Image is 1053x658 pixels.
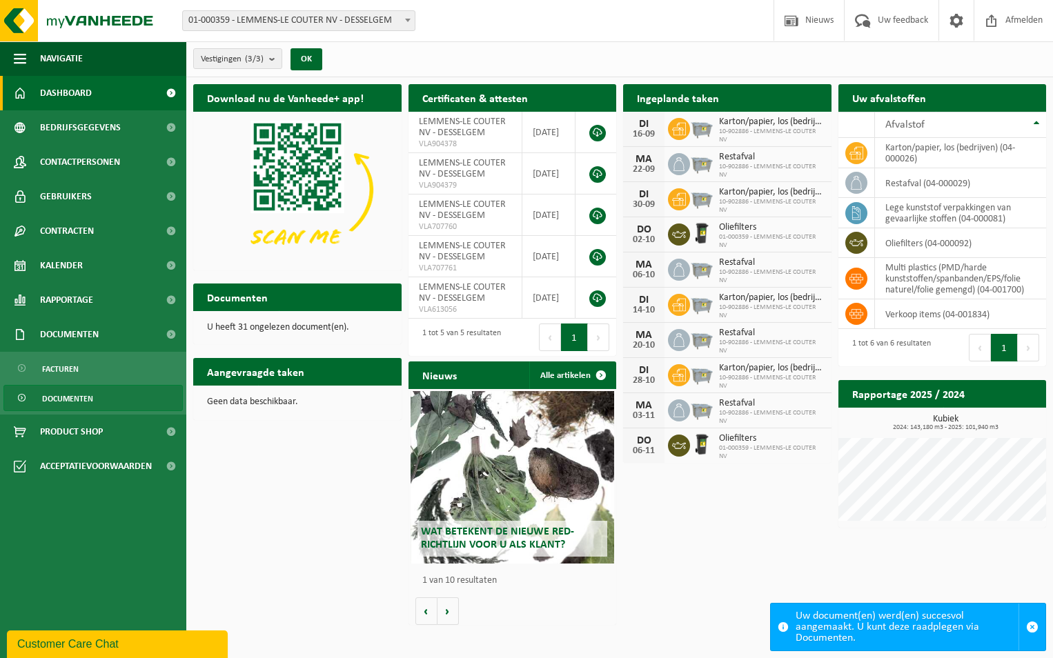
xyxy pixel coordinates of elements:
td: karton/papier, los (bedrijven) (04-000026) [875,138,1047,168]
span: Documenten [42,386,93,412]
a: Facturen [3,355,183,381]
span: Navigatie [40,41,83,76]
span: Karton/papier, los (bedrijven) [719,363,825,374]
span: Restafval [719,328,825,339]
span: Contactpersonen [40,145,120,179]
img: Download de VHEPlus App [193,112,402,268]
a: Wat betekent de nieuwe RED-richtlijn voor u als klant? [411,391,614,564]
div: 20-10 [630,341,658,350]
span: 01-000359 - LEMMENS-LE COUTER NV [719,444,825,461]
a: Documenten [3,385,183,411]
td: [DATE] [522,195,575,236]
span: LEMMENS-LE COUTER NV - DESSELGEM [419,117,506,138]
span: VLA707761 [419,263,511,274]
span: 01-000359 - LEMMENS-LE COUTER NV - DESSELGEM [182,10,415,31]
img: WB-2500-GAL-GY-01 [690,292,714,315]
td: [DATE] [522,277,575,319]
div: DI [630,189,658,200]
h3: Kubiek [845,415,1047,431]
span: 01-000359 - LEMMENS-LE COUTER NV - DESSELGEM [183,11,415,30]
span: VLA904378 [419,139,511,150]
button: Vorige [415,597,437,625]
span: Product Shop [40,415,103,449]
h2: Aangevraagde taken [193,358,318,385]
td: verkoop items (04-001834) [875,299,1047,329]
h2: Download nu de Vanheede+ app! [193,84,377,111]
td: lege kunststof verpakkingen van gevaarlijke stoffen (04-000081) [875,198,1047,228]
span: Restafval [719,398,825,409]
button: Volgende [437,597,459,625]
span: Dashboard [40,76,92,110]
span: 2024: 143,180 m3 - 2025: 101,940 m3 [845,424,1047,431]
div: 1 tot 6 van 6 resultaten [845,332,931,363]
span: VLA613056 [419,304,511,315]
div: 06-10 [630,270,658,280]
span: 10-902886 - LEMMENS-LE COUTER NV [719,163,825,179]
div: 1 tot 5 van 5 resultaten [415,322,501,352]
img: WB-2500-GAL-GY-01 [690,186,714,210]
h2: Ingeplande taken [623,84,733,111]
p: Geen data beschikbaar. [207,397,388,407]
span: Bedrijfsgegevens [40,110,121,145]
div: 06-11 [630,446,658,456]
span: VLA707760 [419,221,511,232]
span: Restafval [719,257,825,268]
div: 03-11 [630,411,658,421]
span: 10-902886 - LEMMENS-LE COUTER NV [719,339,825,355]
span: Oliefilters [719,433,825,444]
div: DO [630,435,658,446]
div: MA [630,330,658,341]
count: (3/3) [245,54,264,63]
span: Contracten [40,214,94,248]
span: LEMMENS-LE COUTER NV - DESSELGEM [419,199,506,221]
iframe: chat widget [7,628,230,658]
a: Bekijk rapportage [943,407,1045,435]
div: Uw document(en) werd(en) succesvol aangemaakt. U kunt deze raadplegen via Documenten. [796,604,1018,650]
span: Gebruikers [40,179,92,214]
td: [DATE] [522,236,575,277]
span: LEMMENS-LE COUTER NV - DESSELGEM [419,241,506,262]
button: Next [588,323,609,351]
div: 02-10 [630,235,658,245]
img: WB-2500-GAL-GY-01 [690,257,714,280]
div: DI [630,119,658,130]
td: [DATE] [522,112,575,153]
div: MA [630,259,658,270]
h2: Nieuws [409,361,471,388]
div: MA [630,154,658,165]
span: Facturen [42,356,79,382]
div: DI [630,295,658,306]
a: Alle artikelen [529,361,615,389]
button: OK [291,48,322,70]
span: 10-902886 - LEMMENS-LE COUTER NV [719,409,825,426]
td: restafval (04-000029) [875,168,1047,198]
div: 16-09 [630,130,658,139]
div: 28-10 [630,376,658,386]
span: Karton/papier, los (bedrijven) [719,187,825,198]
span: 10-902886 - LEMMENS-LE COUTER NV [719,374,825,390]
span: 01-000359 - LEMMENS-LE COUTER NV [719,233,825,250]
span: Afvalstof [885,119,925,130]
td: multi plastics (PMD/harde kunststoffen/spanbanden/EPS/folie naturel/folie gemengd) (04-001700) [875,258,1047,299]
span: Kalender [40,248,83,283]
button: 1 [991,334,1018,361]
img: WB-0240-HPE-BK-01 [690,432,714,456]
h2: Uw afvalstoffen [838,84,940,111]
td: [DATE] [522,153,575,195]
div: MA [630,400,658,411]
span: Vestigingen [201,49,264,70]
h2: Rapportage 2025 / 2024 [838,380,978,407]
span: Restafval [719,152,825,163]
button: Previous [969,334,991,361]
img: WB-2500-GAL-GY-01 [690,116,714,139]
span: Documenten [40,317,99,352]
p: U heeft 31 ongelezen document(en). [207,323,388,332]
img: WB-2500-GAL-GY-01 [690,397,714,421]
span: Karton/papier, los (bedrijven) [719,117,825,128]
span: LEMMENS-LE COUTER NV - DESSELGEM [419,158,506,179]
button: 1 [561,323,588,351]
img: WB-2500-GAL-GY-01 [690,362,714,386]
span: Oliefilters [719,222,825,233]
h2: Documenten [193,283,282,310]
